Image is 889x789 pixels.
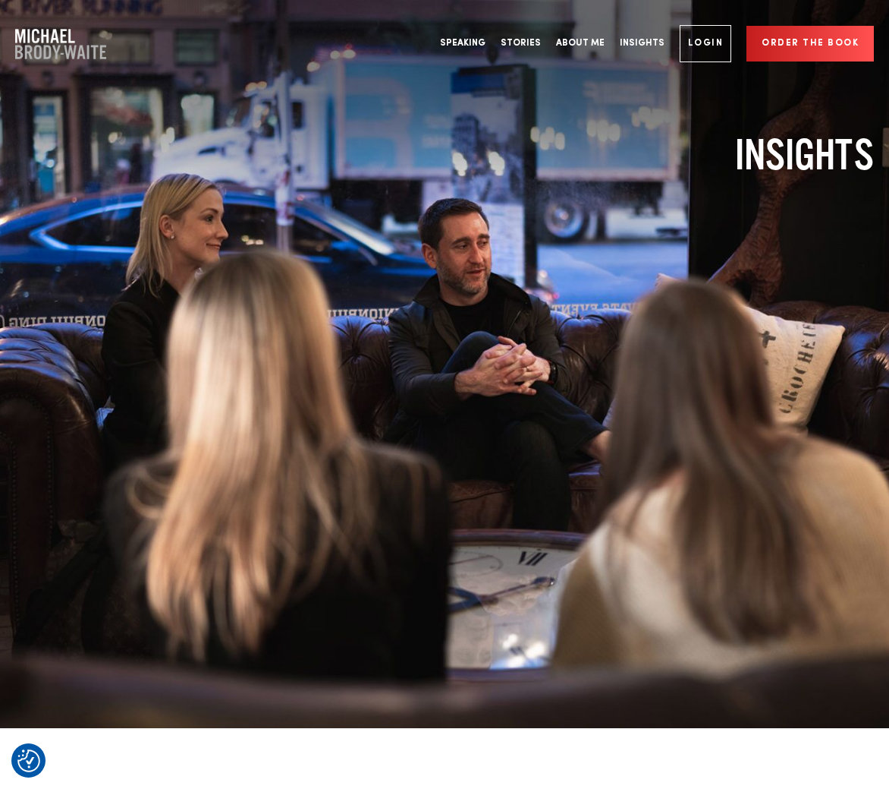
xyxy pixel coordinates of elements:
[548,15,612,72] a: About Me
[746,26,874,62] a: Order the book
[17,750,40,772] img: Revisit consent button
[15,29,106,59] a: Company Logo Company Logo
[335,129,874,179] h1: Insights
[493,15,548,72] a: Stories
[432,15,493,72] a: Speaking
[680,25,732,62] a: Login
[17,750,40,772] button: Consent Preferences
[612,15,672,72] a: Insights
